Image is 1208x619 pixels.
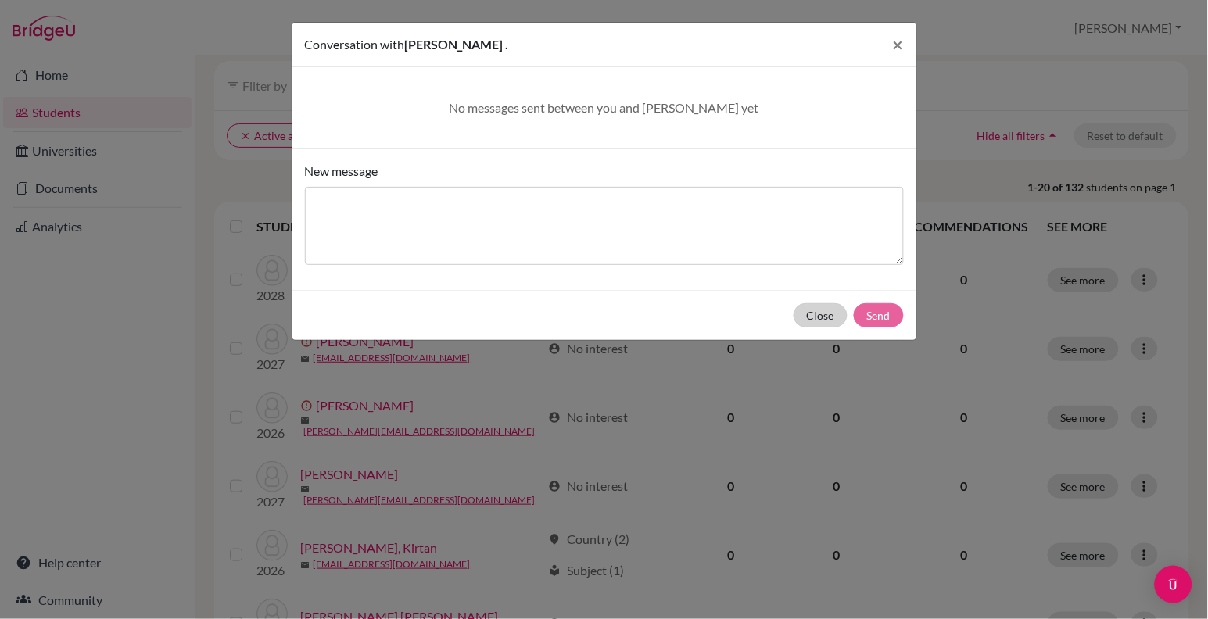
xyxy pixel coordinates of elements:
label: New message [305,162,378,181]
span: [PERSON_NAME] . [405,37,509,52]
button: Close [880,23,916,66]
div: No messages sent between you and [PERSON_NAME] yet [324,98,885,117]
div: Open Intercom Messenger [1155,566,1192,603]
button: Send [854,303,904,327]
button: Close [794,303,848,327]
span: Conversation with [305,37,405,52]
span: × [893,33,904,55]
